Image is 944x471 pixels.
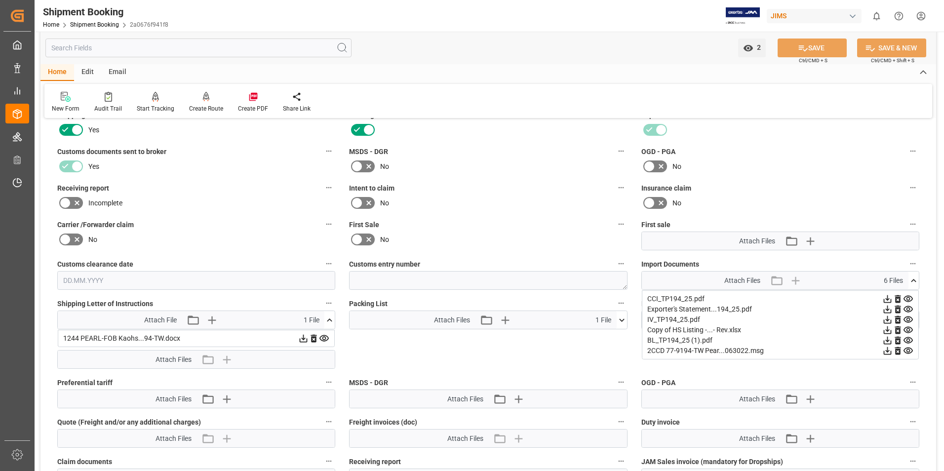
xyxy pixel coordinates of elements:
[906,181,919,194] button: Insurance claim
[349,259,420,270] span: Customs entry number
[304,315,319,325] span: 1 File
[349,378,388,388] span: MSDS - DGR
[380,161,389,172] span: No
[615,415,628,428] button: Freight invoices (doc)
[647,294,913,304] div: CCI_TP194_25.pdf
[595,315,611,325] span: 1 File
[447,394,483,404] span: Attach Files
[156,394,192,404] span: Attach Files
[767,9,862,23] div: JIMS
[57,378,113,388] span: Preferential tariff
[906,218,919,231] button: First sale
[322,257,335,270] button: Customs clearance date
[88,161,99,172] span: Yes
[753,43,761,51] span: 2
[615,257,628,270] button: Customs entry number
[63,333,329,344] div: 1244 PEARL-FOB Kaohs...94-TW.docx
[641,147,675,157] span: OGD - PGA
[74,64,101,81] div: Edit
[647,314,913,325] div: IV_TP194_25.pdf
[156,433,192,444] span: Attach Files
[45,39,352,57] input: Search Fields
[799,57,827,64] span: Ctrl/CMD + S
[641,378,675,388] span: OGD - PGA
[144,315,177,325] span: Attach File
[641,457,783,467] span: JAM Sales invoice (mandatory for Dropships)
[349,299,388,309] span: Packing List
[43,21,59,28] a: Home
[349,457,401,467] span: Receiving report
[647,335,913,346] div: BL_TP194_25 (1).pdf
[349,183,394,194] span: Intent to claim
[906,455,919,468] button: JAM Sales invoice (mandatory for Dropships)
[189,104,223,113] div: Create Route
[57,338,154,349] span: Invoice from the Supplier (doc)
[380,235,389,245] span: No
[434,315,470,325] span: Attach Files
[641,220,670,230] span: First sale
[739,236,775,246] span: Attach Files
[57,299,153,309] span: Shipping Letter of Instructions
[88,125,99,135] span: Yes
[57,220,134,230] span: Carrier /Forwarder claim
[865,5,888,27] button: show 0 new notifications
[156,354,192,365] span: Attach Files
[88,235,97,245] span: No
[349,220,379,230] span: First Sale
[94,104,122,113] div: Audit Trail
[871,57,914,64] span: Ctrl/CMD + Shift + S
[615,145,628,157] button: MSDS - DGR
[57,259,133,270] span: Customs clearance date
[726,7,760,25] img: Exertis%20JAM%20-%20Email%20Logo.jpg_1722504956.jpg
[349,417,417,428] span: Freight invoices (doc)
[672,161,681,172] span: No
[238,104,268,113] div: Create PDF
[641,417,680,428] span: Duty invoice
[647,325,913,335] div: Copy of HS Listing -...- Rev.xlsx
[283,104,311,113] div: Share Link
[647,346,913,356] div: 2CCD 77-9194-TW Pear...063022.msg
[615,297,628,310] button: Packing List
[724,275,760,286] span: Attach Files
[447,433,483,444] span: Attach Files
[57,147,166,157] span: Customs documents sent to broker
[57,457,112,467] span: Claim documents
[778,39,847,57] button: SAVE
[101,64,134,81] div: Email
[906,257,919,270] button: Import Documents
[322,218,335,231] button: Carrier /Forwarder claim
[40,64,74,81] div: Home
[380,198,389,208] span: No
[52,104,79,113] div: New Form
[88,198,122,208] span: Incomplete
[615,455,628,468] button: Receiving report
[647,304,913,314] div: Exporter's Statement...194_25.pdf
[672,198,681,208] span: No
[888,5,910,27] button: Help Center
[322,415,335,428] button: Quote (Freight and/or any additional charges)
[884,275,903,286] span: 6 Files
[739,394,775,404] span: Attach Files
[739,433,775,444] span: Attach Files
[322,376,335,389] button: Preferential tariff
[137,104,174,113] div: Start Tracking
[738,39,766,57] button: open menu
[906,415,919,428] button: Duty invoice
[641,299,767,309] span: Master [PERSON_NAME] of Lading (doc)
[615,376,628,389] button: MSDS - DGR
[322,145,335,157] button: Customs documents sent to broker
[70,21,119,28] a: Shipment Booking
[857,39,926,57] button: SAVE & NEW
[906,376,919,389] button: OGD - PGA
[57,271,335,290] input: DD.MM.YYYY
[615,218,628,231] button: First Sale
[641,183,691,194] span: Insurance claim
[615,181,628,194] button: Intent to claim
[322,297,335,310] button: Shipping Letter of Instructions
[322,455,335,468] button: Claim documents
[906,145,919,157] button: OGD - PGA
[57,183,109,194] span: Receiving report
[43,4,168,19] div: Shipment Booking
[349,147,388,157] span: MSDS - DGR
[322,181,335,194] button: Receiving report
